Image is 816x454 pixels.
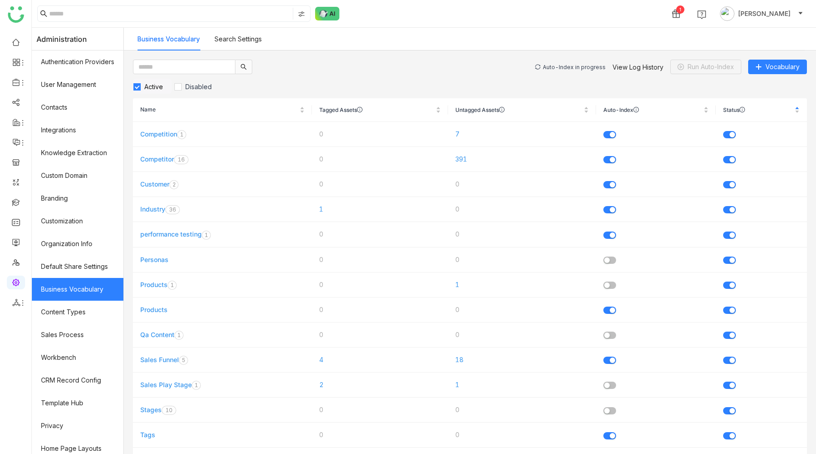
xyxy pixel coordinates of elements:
[174,155,189,164] nz-badge-sup: 16
[169,180,178,189] nz-badge-sup: 2
[448,373,597,398] td: 1
[448,122,597,147] td: 7
[32,255,123,278] a: Default Share Settings
[165,205,180,214] nz-badge-sup: 36
[179,356,188,365] nz-badge-sup: 5
[312,348,448,373] td: 4
[312,172,448,197] td: 0
[32,210,123,232] a: Customization
[32,50,123,73] a: Authentication Providers
[448,272,597,298] td: 1
[169,205,173,214] p: 3
[312,247,448,272] td: 0
[315,7,340,20] img: ask-buddy-normal.svg
[448,222,597,247] td: 0
[140,306,168,313] a: Products
[448,147,597,172] td: 391
[676,5,684,14] div: 1
[177,130,186,139] nz-badge-sup: 1
[169,406,173,415] p: 0
[448,197,597,222] td: 0
[312,323,448,348] td: 0
[720,6,734,21] img: avatar
[140,431,155,439] a: Tags
[765,62,800,72] span: Vocabulary
[543,64,606,71] div: Auto-Index in progress
[312,298,448,323] td: 0
[192,381,201,390] nz-badge-sup: 1
[204,231,208,240] p: 1
[32,414,123,437] a: Privacy
[214,35,262,43] a: Search Settings
[140,256,168,263] a: Personas
[718,6,805,21] button: [PERSON_NAME]
[32,232,123,255] a: Organization Info
[202,231,211,240] nz-badge-sup: 1
[172,180,176,189] p: 2
[32,369,123,392] a: CRM Record Config
[448,298,597,323] td: 0
[140,281,168,288] a: Products
[138,35,200,43] a: Business Vocabulary
[170,281,174,290] p: 1
[32,96,123,119] a: Contacts
[697,10,706,19] img: help.svg
[32,187,123,210] a: Branding
[140,406,162,414] a: Stages
[32,323,123,346] a: Sales Process
[312,197,448,222] td: 1
[182,356,185,365] p: 5
[298,10,305,18] img: search-type.svg
[448,398,597,423] td: 0
[140,230,202,238] a: performance testing
[194,381,198,390] p: 1
[140,356,179,363] a: Sales Funnel
[174,331,184,340] nz-badge-sup: 1
[177,331,181,340] p: 1
[32,73,123,96] a: User Management
[312,398,448,423] td: 0
[140,205,165,213] a: Industry
[723,107,793,112] span: Status
[455,107,582,112] span: Untagged Assets
[448,172,597,197] td: 0
[603,107,702,112] span: Auto-Index
[319,107,434,112] span: Tagged Assets
[180,130,184,139] p: 1
[141,83,167,91] span: Active
[748,60,807,74] button: Vocabulary
[181,155,185,164] p: 6
[448,247,597,272] td: 0
[738,9,790,19] span: [PERSON_NAME]
[312,423,448,448] td: 0
[162,406,176,415] nz-badge-sup: 10
[32,278,123,301] a: Business Vocabulary
[612,63,663,71] a: View Log History
[182,83,215,91] span: Disabled
[140,155,174,163] a: Competitor
[140,381,192,388] a: Sales Play Stage
[36,28,87,50] span: Administration
[32,346,123,369] a: Workbench
[448,348,597,373] td: 18
[32,392,123,414] a: Template Hub
[140,130,177,138] a: Competition
[178,155,181,164] p: 1
[670,60,741,74] button: Run Auto-Index
[448,423,597,448] td: 0
[32,141,123,164] a: Knowledge Extraction
[312,222,448,247] td: 0
[312,147,448,172] td: 0
[312,272,448,298] td: 0
[448,323,597,348] td: 0
[173,205,176,214] p: 6
[168,281,177,290] nz-badge-sup: 1
[140,331,174,338] a: Qa Content
[8,6,24,23] img: logo
[32,301,123,323] a: Content Types
[312,373,448,398] td: 2
[32,164,123,187] a: Custom Domain
[140,180,169,188] a: Customer
[32,119,123,141] a: Integrations
[312,122,448,147] td: 0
